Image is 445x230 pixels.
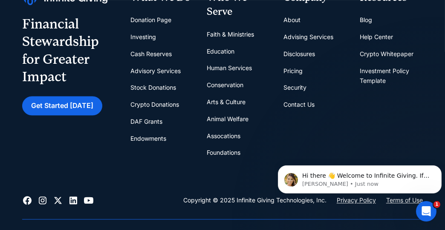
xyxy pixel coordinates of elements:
[360,45,413,62] a: Crypto Whitepaper
[207,128,240,145] a: Assocations
[207,43,234,60] a: Education
[130,79,176,96] a: Stock Donations
[22,96,102,115] a: Get Started [DATE]
[283,45,315,62] a: Disclosures
[283,79,306,96] a: Security
[283,28,333,45] a: Advising Services
[130,45,172,62] a: Cash Reserves
[130,96,179,113] a: Crypto Donations
[130,11,171,28] a: Donation Page
[207,94,246,111] a: Arts & Culture
[283,11,301,28] a: About
[130,130,166,147] a: Endowments
[130,28,156,45] a: Investing
[207,111,249,128] a: Animal Welfare
[207,60,252,77] a: Human Services
[360,28,393,45] a: Help Center
[22,15,116,86] div: Financial Stewardship for Greater Impact
[275,148,445,207] iframe: Intercom notifications message
[433,201,440,208] span: 1
[207,144,240,161] a: Foundations
[416,201,436,221] iframe: Intercom live chat
[283,62,303,80] a: Pricing
[360,62,423,90] a: Investment Policy Template
[183,195,327,205] div: Copyright © 2025 Infinite Giving Technologies, Inc.
[130,62,181,80] a: Advisory Services
[207,77,243,94] a: Conservation
[283,96,315,113] a: Contact Us
[130,113,162,130] a: DAF Grants
[207,26,254,43] a: Faith & Ministries
[360,11,372,28] a: Blog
